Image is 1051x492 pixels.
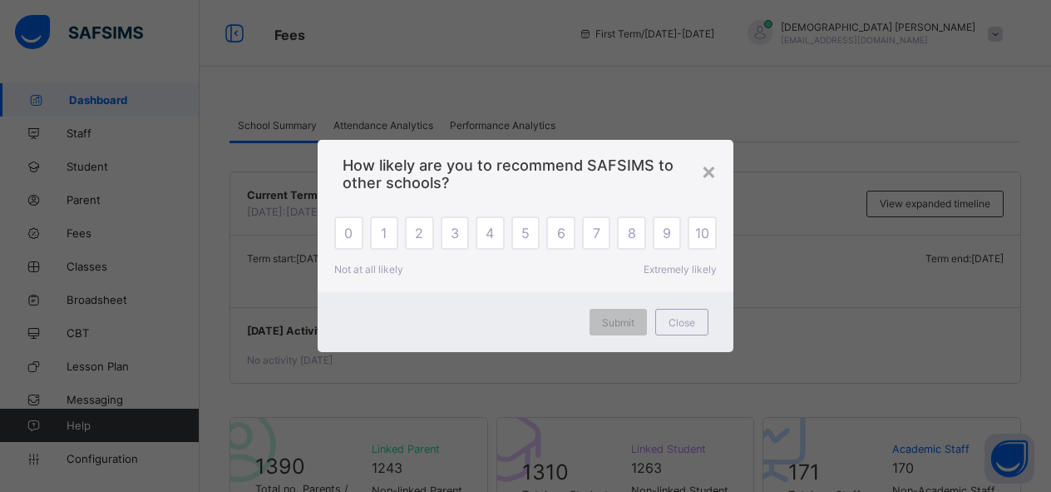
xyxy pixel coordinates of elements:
span: 9 [663,225,671,241]
div: 0 [334,216,363,250]
span: 8 [628,225,636,241]
span: 6 [557,225,565,241]
span: 2 [415,225,423,241]
span: Close [669,316,695,329]
span: 7 [593,225,600,241]
span: 1 [381,225,387,241]
span: 3 [451,225,459,241]
span: 5 [521,225,530,241]
span: Not at all likely [334,263,403,276]
span: Submit [602,316,634,329]
div: × [701,157,717,185]
span: 10 [695,225,709,241]
span: Extremely likely [644,263,717,276]
span: 4 [486,225,494,241]
span: How likely are you to recommend SAFSIMS to other schools? [343,157,708,191]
